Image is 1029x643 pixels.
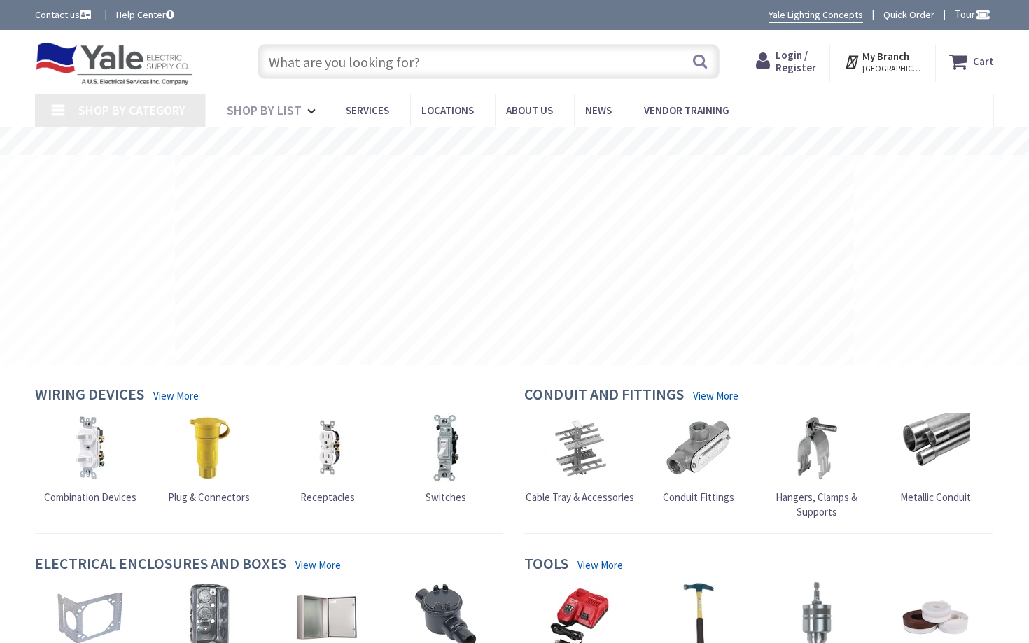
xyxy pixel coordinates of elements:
[664,413,734,483] img: Conduit Fittings
[168,413,250,504] a: Plug & Connectors Plug & Connectors
[421,104,474,117] span: Locations
[900,413,970,483] img: Metallic Conduit
[782,413,852,483] img: Hangers, Clamps & Supports
[411,413,481,504] a: Switches Switches
[174,413,244,483] img: Plug & Connectors
[545,413,615,483] img: Cable Tray & Accessories
[78,102,185,118] span: Shop By Category
[756,49,816,74] a: Login / Register
[844,49,922,74] div: My Branch [GEOGRAPHIC_DATA], [GEOGRAPHIC_DATA]
[900,413,971,504] a: Metallic Conduit Metallic Conduit
[293,413,363,504] a: Receptacles Receptacles
[883,8,934,22] a: Quick Order
[346,104,389,117] span: Services
[769,8,863,23] a: Yale Lighting Concepts
[35,555,286,575] h4: Electrical Enclosures and Boxes
[577,558,623,572] a: View More
[524,555,568,575] h4: Tools
[300,490,355,504] span: Receptacles
[900,490,971,504] span: Metallic Conduit
[526,490,634,504] span: Cable Tray & Accessories
[44,413,136,504] a: Combination Devices Combination Devices
[426,490,466,504] span: Switches
[44,490,136,504] span: Combination Devices
[524,386,684,406] h4: Conduit and Fittings
[116,8,174,22] a: Help Center
[955,8,990,21] span: Tour
[949,49,994,74] a: Cart
[293,413,363,483] img: Receptacles
[55,413,125,483] img: Combination Devices
[663,413,734,504] a: Conduit Fittings Conduit Fittings
[526,413,634,504] a: Cable Tray & Accessories Cable Tray & Accessories
[862,63,922,74] span: [GEOGRAPHIC_DATA], [GEOGRAPHIC_DATA]
[973,49,994,74] strong: Cart
[35,386,144,406] h4: Wiring Devices
[761,413,873,520] a: Hangers, Clamps & Supports Hangers, Clamps & Supports
[862,50,909,63] strong: My Branch
[506,104,553,117] span: About Us
[227,102,302,118] span: Shop By List
[168,490,250,504] span: Plug & Connectors
[693,388,738,403] a: View More
[35,42,193,85] img: Yale Electric Supply Co.
[35,8,94,22] a: Contact us
[295,558,341,572] a: View More
[776,48,816,74] span: Login / Register
[258,44,720,79] input: What are you looking for?
[153,388,199,403] a: View More
[776,490,857,518] span: Hangers, Clamps & Supports
[644,104,729,117] span: Vendor Training
[411,413,481,483] img: Switches
[585,104,612,117] span: News
[663,490,734,504] span: Conduit Fittings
